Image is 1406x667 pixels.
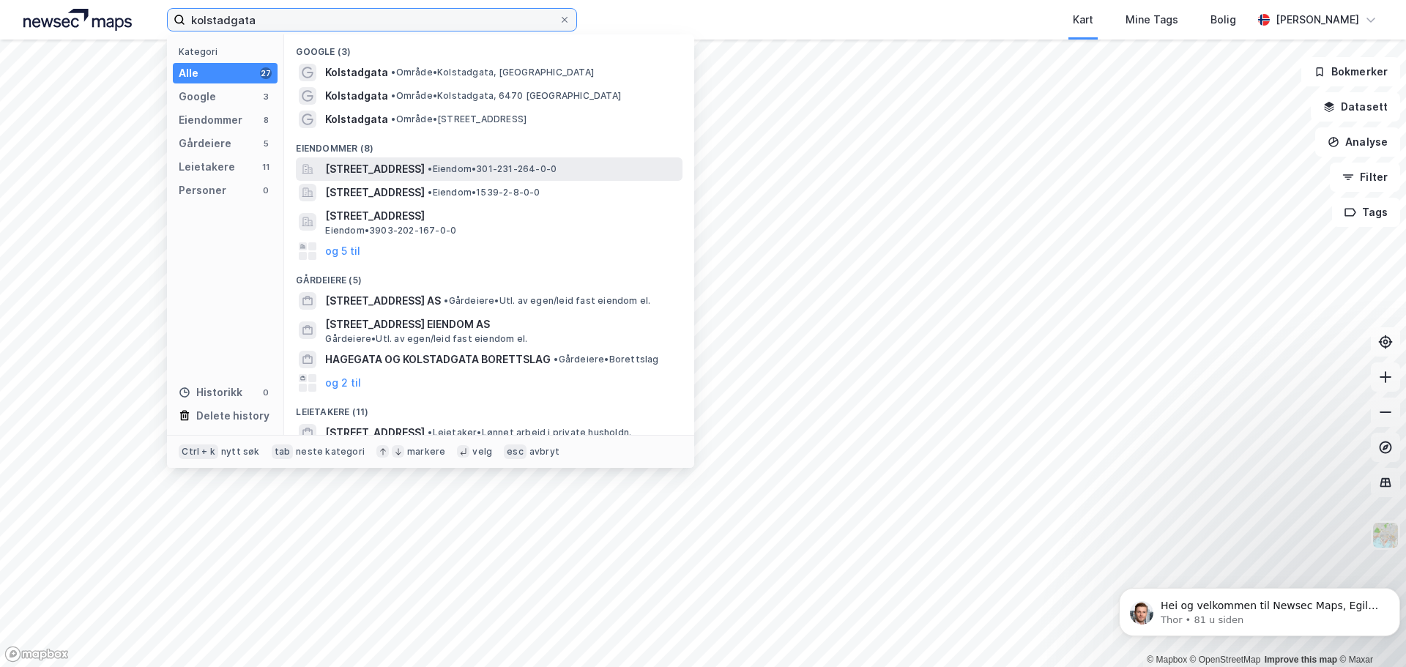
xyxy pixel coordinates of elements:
[1311,92,1400,122] button: Datasett
[1332,198,1400,227] button: Tags
[179,111,242,129] div: Eiendommer
[325,160,425,178] span: [STREET_ADDRESS]
[179,64,198,82] div: Alle
[391,67,395,78] span: •
[179,182,226,199] div: Personer
[325,424,425,441] span: [STREET_ADDRESS]
[23,9,132,31] img: logo.a4113a55bc3d86da70a041830d287a7e.svg
[428,427,432,438] span: •
[1265,655,1337,665] a: Improve this map
[325,316,677,333] span: [STREET_ADDRESS] EIENDOM AS
[1190,655,1261,665] a: OpenStreetMap
[428,187,432,198] span: •
[260,67,272,79] div: 27
[325,64,388,81] span: Kolstadgata
[179,384,242,401] div: Historikk
[391,113,527,125] span: Område • [STREET_ADDRESS]
[472,446,492,458] div: velg
[529,446,559,458] div: avbryt
[1330,163,1400,192] button: Filter
[1372,521,1399,549] img: Z
[260,185,272,196] div: 0
[391,90,621,102] span: Område • Kolstadgata, 6470 [GEOGRAPHIC_DATA]
[325,242,360,260] button: og 5 til
[391,90,395,101] span: •
[284,131,694,157] div: Eiendommer (8)
[444,295,650,307] span: Gårdeiere • Utl. av egen/leid fast eiendom el.
[179,88,216,105] div: Google
[260,161,272,173] div: 11
[284,34,694,61] div: Google (3)
[325,333,527,345] span: Gårdeiere • Utl. av egen/leid fast eiendom el.
[1315,127,1400,157] button: Analyse
[179,158,235,176] div: Leietakere
[554,354,658,365] span: Gårdeiere • Borettslag
[391,67,594,78] span: Område • Kolstadgata, [GEOGRAPHIC_DATA]
[325,184,425,201] span: [STREET_ADDRESS]
[325,207,677,225] span: [STREET_ADDRESS]
[1073,11,1093,29] div: Kart
[325,374,361,392] button: og 2 til
[444,295,448,306] span: •
[296,446,365,458] div: neste kategori
[428,163,557,175] span: Eiendom • 301-231-264-0-0
[407,446,445,458] div: markere
[260,138,272,149] div: 5
[260,387,272,398] div: 0
[1126,11,1178,29] div: Mine Tags
[428,163,432,174] span: •
[179,444,218,459] div: Ctrl + k
[391,113,395,124] span: •
[1301,57,1400,86] button: Bokmerker
[260,91,272,103] div: 3
[428,187,540,198] span: Eiendom • 1539-2-8-0-0
[504,444,527,459] div: esc
[1276,11,1359,29] div: [PERSON_NAME]
[325,351,551,368] span: HAGEGATA OG KOLSTADGATA BORETTSLAG
[554,354,558,365] span: •
[260,114,272,126] div: 8
[1147,655,1187,665] a: Mapbox
[428,427,631,439] span: Leietaker • Lønnet arbeid i private husholdn.
[196,407,269,425] div: Delete history
[221,446,260,458] div: nytt søk
[179,135,231,152] div: Gårdeiere
[325,225,456,236] span: Eiendom • 3903-202-167-0-0
[185,9,559,31] input: Søk på adresse, matrikkel, gårdeiere, leietakere eller personer
[325,292,441,310] span: [STREET_ADDRESS] AS
[325,111,388,128] span: Kolstadgata
[284,263,694,289] div: Gårdeiere (5)
[325,87,388,105] span: Kolstadgata
[179,46,278,57] div: Kategori
[272,444,294,459] div: tab
[1210,11,1236,29] div: Bolig
[4,646,69,663] a: Mapbox homepage
[284,395,694,421] div: Leietakere (11)
[1113,557,1406,660] iframe: Intercom notifications melding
